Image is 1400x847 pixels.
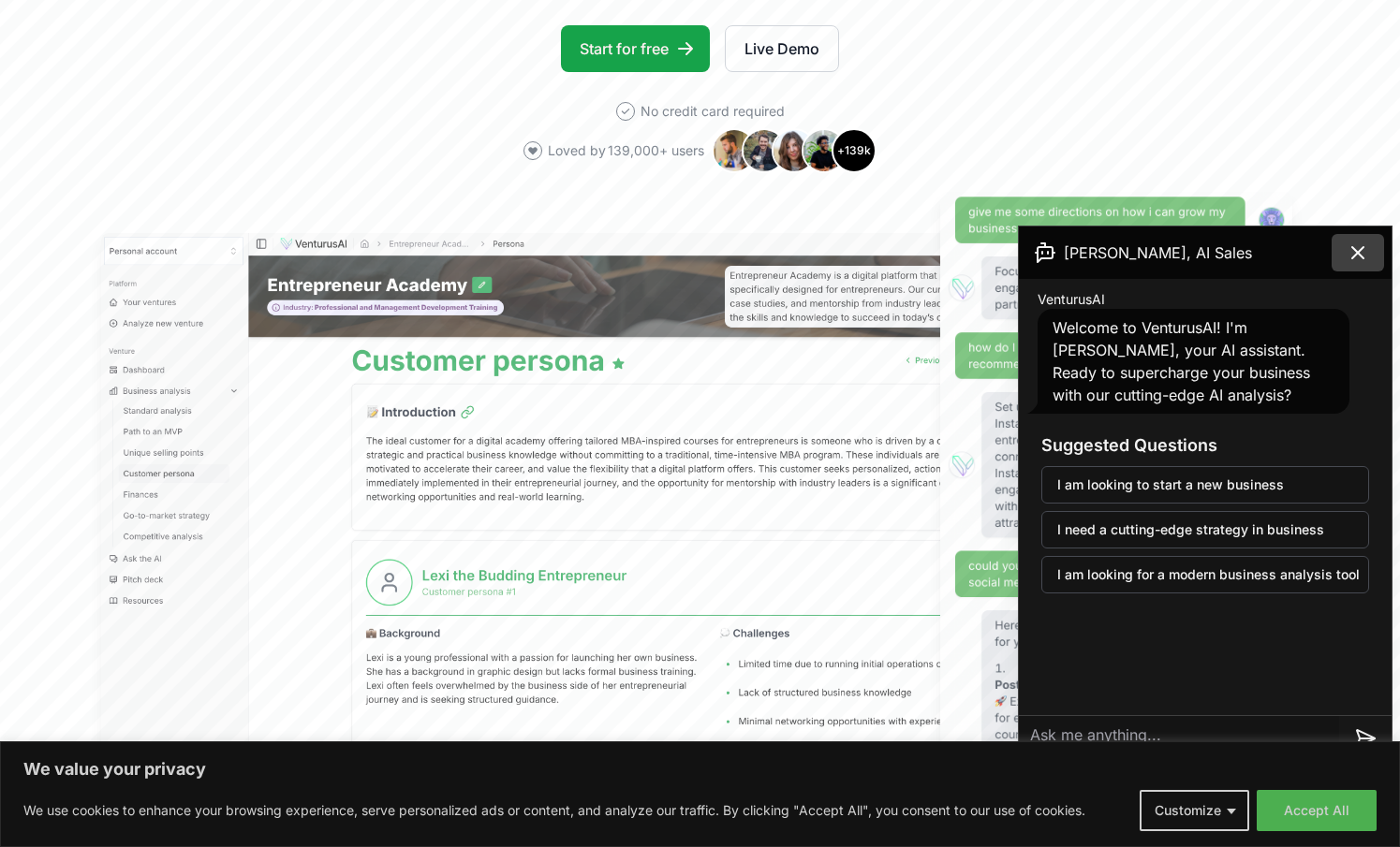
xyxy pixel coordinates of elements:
[1257,790,1377,831] button: Accept All
[1041,511,1369,548] button: I need a cutting-edge strategy in business
[23,799,1085,822] p: We use cookies to enhance your browsing experience, serve personalized ads or content, and analyz...
[23,758,1377,781] p: We value your privacy
[1041,432,1369,459] h3: Suggested Questions
[1064,241,1252,264] span: [PERSON_NAME], AI Sales
[1038,290,1105,309] span: VenturusAI
[1041,466,1369,504] button: I am looking to start a new business
[712,128,757,173] img: Avatar 1
[725,25,839,72] a: Live Demo
[1140,790,1249,831] button: Customize
[802,128,847,173] img: Avatar 4
[742,128,787,173] img: Avatar 2
[1053,318,1310,404] span: Welcome to VenturusAI! I'm [PERSON_NAME], your AI assistant. Ready to supercharge your business w...
[561,25,710,72] a: Start for free
[1041,556,1369,593] button: I am looking for a modern business analysis tool
[772,128,817,173] img: Avatar 3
